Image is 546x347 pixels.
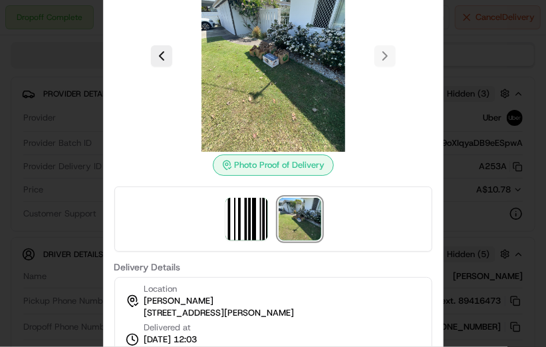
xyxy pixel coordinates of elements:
[144,307,295,319] span: [STREET_ADDRESS][PERSON_NAME]
[279,198,321,240] img: photo_proof_of_delivery image
[114,262,432,272] label: Delivery Details
[225,198,268,240] img: barcode_scan_on_pickup image
[213,155,334,176] div: Photo Proof of Delivery
[144,322,205,334] span: Delivered at
[144,283,178,295] span: Location
[144,295,214,307] span: [PERSON_NAME]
